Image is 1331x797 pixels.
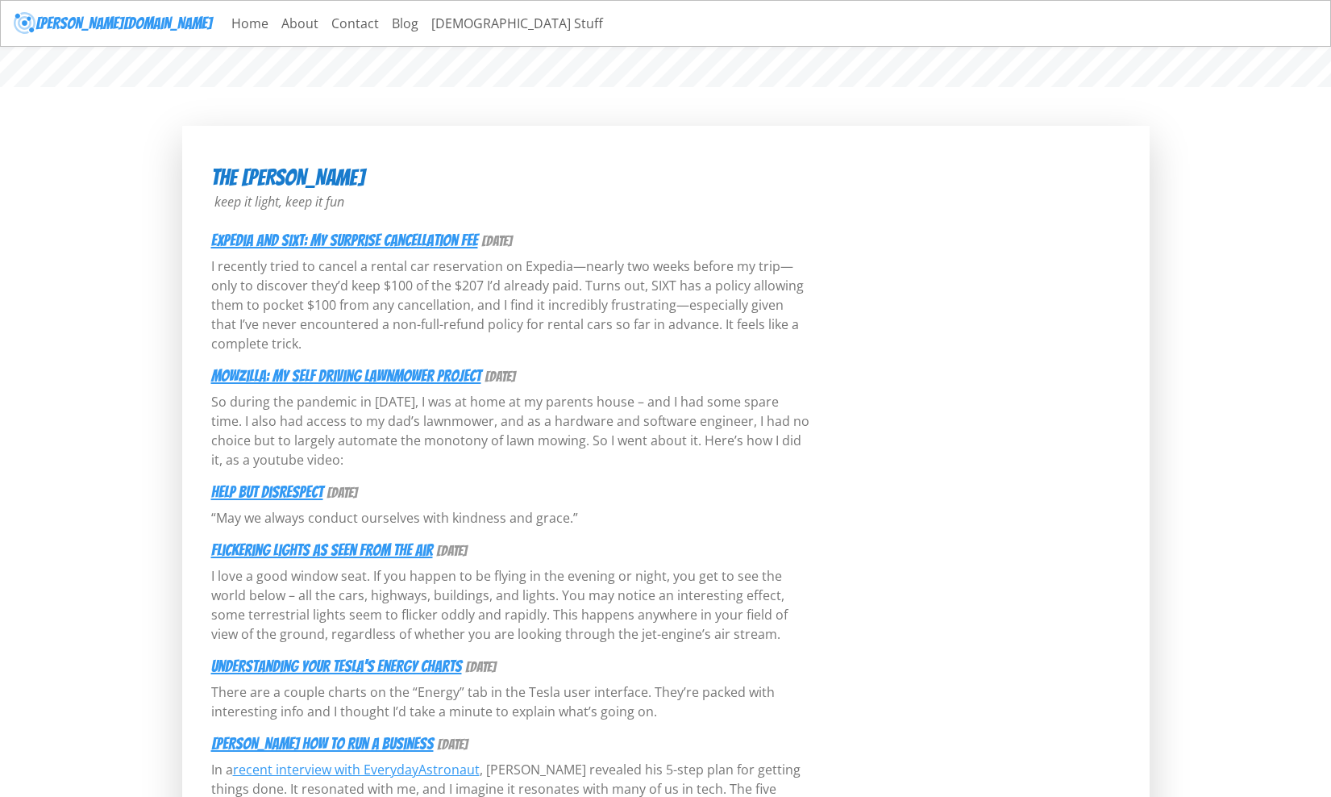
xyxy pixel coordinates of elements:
[465,660,496,674] small: [DATE]
[481,234,512,248] small: [DATE]
[485,369,515,384] small: [DATE]
[214,193,344,211] em: keep it light, keep it fun
[211,682,811,721] p: There are a couple charts on the “Energy” tab in the Tesla user interface. They’re packed with in...
[211,483,323,501] a: Help But Disrespect
[211,541,433,559] a: Flickering Lights As Seen From The Air
[211,392,811,469] p: So during the pandemic in [DATE], I was at home at my parents house – and I had some spare time. ...
[211,165,811,192] h3: The [PERSON_NAME]
[437,737,468,752] small: [DATE]
[14,7,212,40] a: [PERSON_NAME][DOMAIN_NAME]
[275,7,325,40] a: About
[211,257,811,353] p: I recently tried to cancel a rental car reservation on Expedia—nearly two weeks before my trip—on...
[225,7,275,40] a: Home
[211,367,481,385] a: Mowzilla: My Self Driving Lawnmower Project
[233,761,480,778] a: recent interview with EverydayAstronaut
[211,566,811,644] p: I love a good window seat. If you happen to be flying in the evening or night, you get to see the...
[211,657,462,675] a: Understanding Your Tesla's Energy Charts
[436,544,467,558] small: [DATE]
[325,7,385,40] a: Contact
[211,508,811,528] p: “May we always conduct ourselves with kindness and grace.”
[211,735,434,753] a: [PERSON_NAME] How To Run A Business
[425,7,609,40] a: [DEMOGRAPHIC_DATA] Stuff
[385,7,425,40] a: Blog
[211,232,478,249] a: Expedia and SIXT: My Surprise Cancellation Fee
[327,486,357,500] small: [DATE]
